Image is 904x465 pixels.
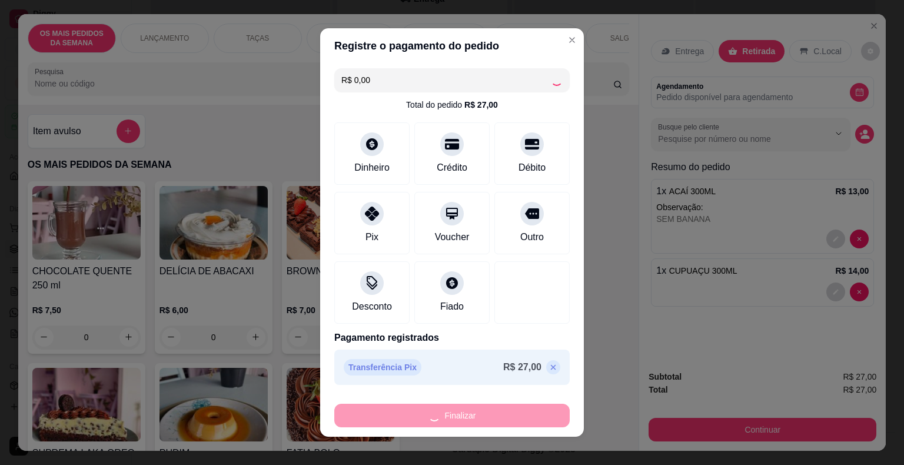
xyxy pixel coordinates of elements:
div: Fiado [440,300,464,314]
p: Transferência Pix [344,359,421,376]
p: Pagamento registrados [334,331,570,345]
div: R$ 27,00 [464,99,498,111]
div: Crédito [437,161,467,175]
div: Voucher [435,230,470,244]
div: Débito [519,161,546,175]
header: Registre o pagamento do pedido [320,28,584,64]
div: Outro [520,230,544,244]
p: R$ 27,00 [503,360,541,374]
button: Close [563,31,581,49]
input: Ex.: hambúrguer de cordeiro [341,68,551,92]
div: Pix [365,230,378,244]
div: Dinheiro [354,161,390,175]
div: Loading [551,74,563,86]
div: Total do pedido [406,99,498,111]
div: Desconto [352,300,392,314]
